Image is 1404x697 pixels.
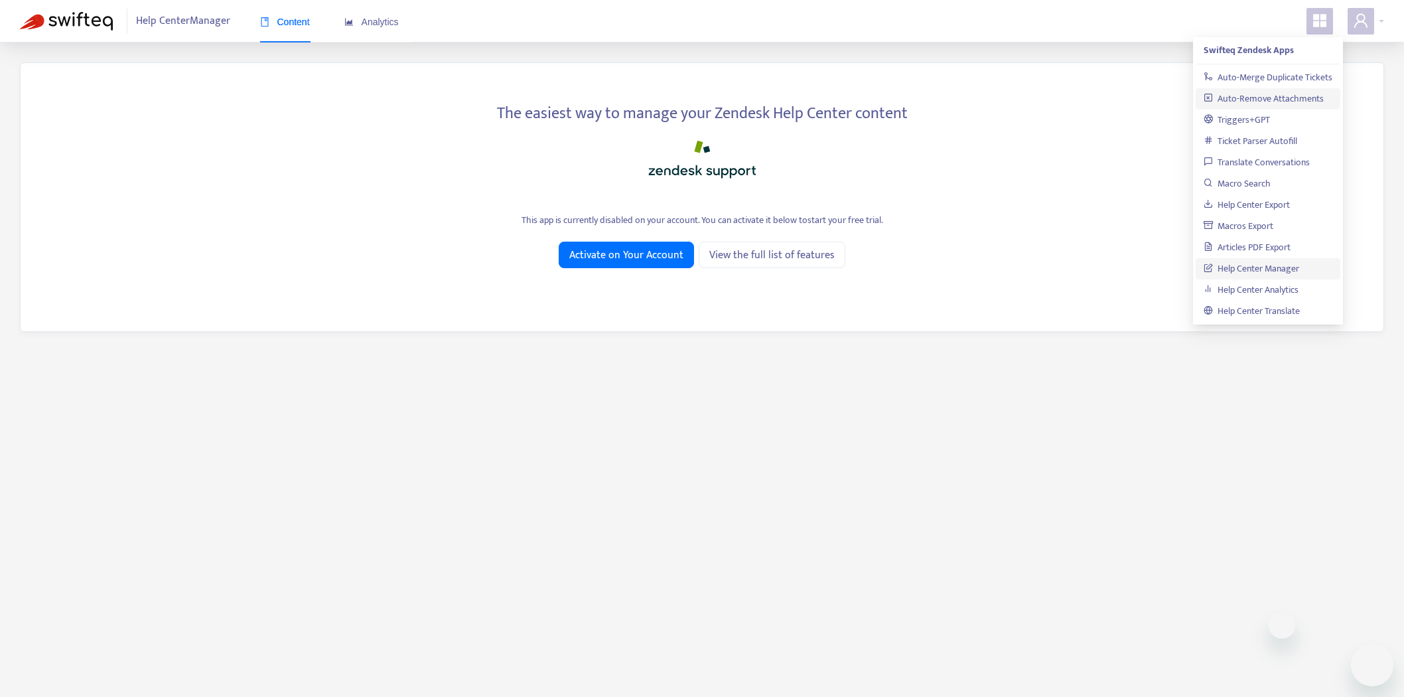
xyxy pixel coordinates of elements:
span: book [260,17,269,27]
span: appstore [1312,13,1328,29]
a: Articles PDF Export [1204,240,1291,255]
a: Help Center Translate [1204,303,1300,319]
a: Help Center Analytics [1204,282,1299,297]
span: Help Center Manager [136,9,230,34]
img: zendesk_support_logo.png [636,135,768,183]
a: Help Center Export [1204,197,1291,212]
a: Translate Conversations [1204,155,1310,170]
div: This app is currently disabled on your account. You can activate it below to start your free trial . [40,213,1364,227]
a: Help Center Manager [1204,261,1300,276]
iframe: Close message [1269,612,1295,639]
a: View the full list of features [699,242,845,268]
span: Content [260,17,310,27]
div: The easiest way to manage your Zendesk Help Center content [40,96,1364,125]
button: Activate on Your Account [559,242,694,268]
a: Auto-Merge Duplicate Tickets [1204,70,1333,85]
span: Analytics [344,17,399,27]
a: Triggers+GPT [1204,112,1271,127]
a: Ticket Parser Autofill [1204,133,1298,149]
img: Swifteq [20,12,113,31]
a: Macros Export [1204,218,1274,234]
span: area-chart [344,17,354,27]
a: Macro Search [1204,176,1271,191]
iframe: Button to launch messaging window [1351,644,1393,686]
a: Auto-Remove Attachments [1204,91,1324,106]
span: user [1353,13,1369,29]
strong: Swifteq Zendesk Apps [1204,42,1294,58]
span: Activate on Your Account [569,247,683,264]
span: View the full list of features [709,247,835,264]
